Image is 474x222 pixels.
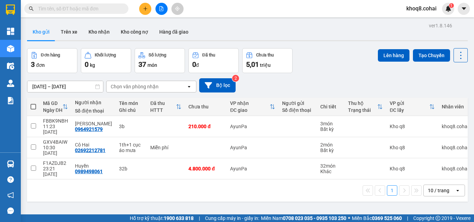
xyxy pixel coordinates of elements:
div: 0964921579 [75,126,103,132]
span: | [199,214,200,222]
div: Người gửi [282,100,313,106]
span: plus [143,6,148,11]
img: warehouse-icon [7,45,14,52]
div: Kho q8 [390,145,435,150]
sup: 1 [449,3,454,8]
div: khoq8.cohai [442,145,468,150]
button: 1 [387,185,397,196]
div: HTTT [150,107,176,113]
svg: open [186,84,192,89]
div: Trạng thái [348,107,377,113]
div: Chọn văn phòng nhận [111,83,159,90]
div: AyunPa [230,166,275,171]
span: kg [90,62,95,68]
img: warehouse-icon [7,80,14,87]
span: Cung cấp máy in - giấy in: [205,214,259,222]
span: message [7,207,14,214]
span: Miền Nam [261,214,346,222]
div: AyunPa [230,124,275,129]
th: Toggle SortBy [345,98,386,116]
span: notification [7,192,14,198]
img: icon-new-feature [445,6,451,12]
div: Đơn hàng [41,53,60,57]
div: GXV4BAIW [43,139,68,145]
button: Kho công nợ [115,24,154,40]
span: triệu [260,62,271,68]
span: khoq8.cohai [401,4,442,13]
sup: 2 [232,75,239,82]
span: | [407,214,408,222]
div: Số điện thoại [282,107,313,113]
div: ĐC lấy [390,107,429,113]
div: Đã thu [150,100,176,106]
button: Chưa thu5,01 triệu [242,48,293,73]
div: 10 / trang [428,187,449,194]
img: warehouse-icon [7,62,14,70]
strong: 0708 023 035 - 0935 103 250 [283,215,346,221]
div: Ghi chú [119,107,143,113]
span: question-circle [7,176,14,183]
div: Nhân viên [442,104,468,109]
button: caret-down [458,3,470,15]
button: Kho gửi [27,24,55,40]
img: solution-icon [7,97,14,104]
div: Miễn phí [150,145,181,150]
div: Chưa thu [256,53,274,57]
div: Số lượng [149,53,166,57]
th: Toggle SortBy [386,98,438,116]
div: Người nhận [75,100,112,105]
div: 3b [119,124,143,129]
button: aim [171,3,184,15]
div: VP gửi [390,100,429,106]
img: logo-vxr [6,5,15,15]
div: 1th+1 cục áo mưa [119,142,143,153]
div: F1AZDJB2 [43,160,68,166]
span: 1 [450,3,452,8]
input: Select a date range. [27,81,103,92]
div: Khối lượng [95,53,116,57]
button: Bộ lọc [199,78,236,92]
div: ver 1.8.146 [429,22,452,29]
div: Kho q8 [390,166,435,171]
button: Số lượng37món [135,48,185,73]
span: ⚪️ [348,217,350,220]
div: 32 món [320,163,341,169]
div: Huyền [75,163,112,169]
span: đơn [36,62,45,68]
div: Đã thu [202,53,215,57]
div: Mã GD [43,100,62,106]
strong: 0369 525 060 [372,215,402,221]
span: 3 [31,60,35,69]
div: 32b [119,166,143,171]
img: warehouse-icon [7,160,14,168]
div: khoq8.cohai [442,124,468,129]
div: 10:30 [DATE] [43,145,68,156]
button: Đơn hàng3đơn [27,48,77,73]
div: 3 món [320,121,341,126]
th: Toggle SortBy [227,98,279,116]
button: Đã thu0đ [188,48,239,73]
span: 0 [192,60,196,69]
div: Bất kỳ [320,148,341,153]
div: 4.800.000 đ [188,166,223,171]
div: Cô Hai [75,142,112,148]
div: KIM THẮNG [75,121,112,126]
div: FBBK9NBH [43,118,68,124]
div: khoq8.cohai [442,166,468,171]
svg: open [455,188,460,193]
button: Lên hàng [378,49,409,62]
div: Bất kỳ [320,126,341,132]
div: AyunPa [230,145,275,150]
button: Tạo Chuyến [413,49,450,62]
span: aim [175,6,180,11]
img: dashboard-icon [7,28,14,35]
button: file-add [155,3,168,15]
span: Miền Bắc [352,214,402,222]
input: Tìm tên, số ĐT hoặc mã đơn [38,5,120,12]
th: Toggle SortBy [147,98,185,116]
button: plus [139,3,151,15]
div: 2 món [320,142,341,148]
div: 23:21 [DATE] [43,166,68,177]
div: ĐC giao [230,107,270,113]
div: Ngày ĐH [43,107,62,113]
